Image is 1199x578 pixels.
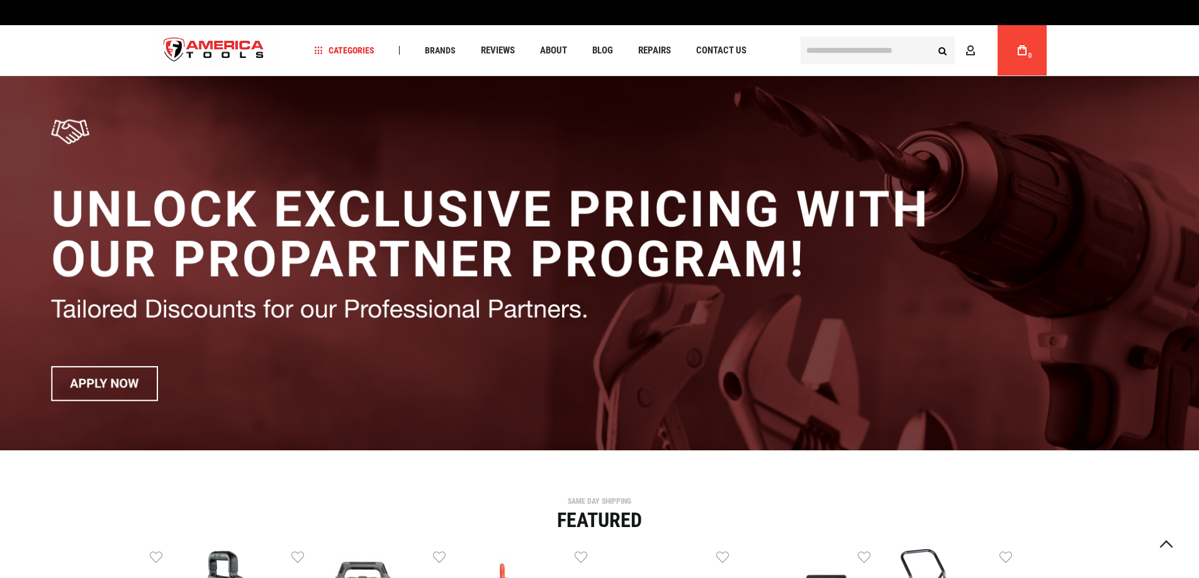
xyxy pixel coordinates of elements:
[540,46,567,55] span: About
[592,46,613,55] span: Blog
[1010,25,1034,75] a: 0
[690,42,752,59] a: Contact Us
[1028,52,1032,59] span: 0
[696,46,746,55] span: Contact Us
[425,46,456,55] span: Brands
[633,42,677,59] a: Repairs
[150,510,1050,530] div: Featured
[481,46,515,55] span: Reviews
[153,27,275,74] a: store logo
[419,42,461,59] a: Brands
[314,46,374,55] span: Categories
[308,42,380,59] a: Categories
[587,42,619,59] a: Blog
[153,27,275,74] img: America Tools
[534,42,573,59] a: About
[150,497,1050,505] div: SAME DAY SHIPPING
[931,38,955,62] button: Search
[475,42,521,59] a: Reviews
[638,46,671,55] span: Repairs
